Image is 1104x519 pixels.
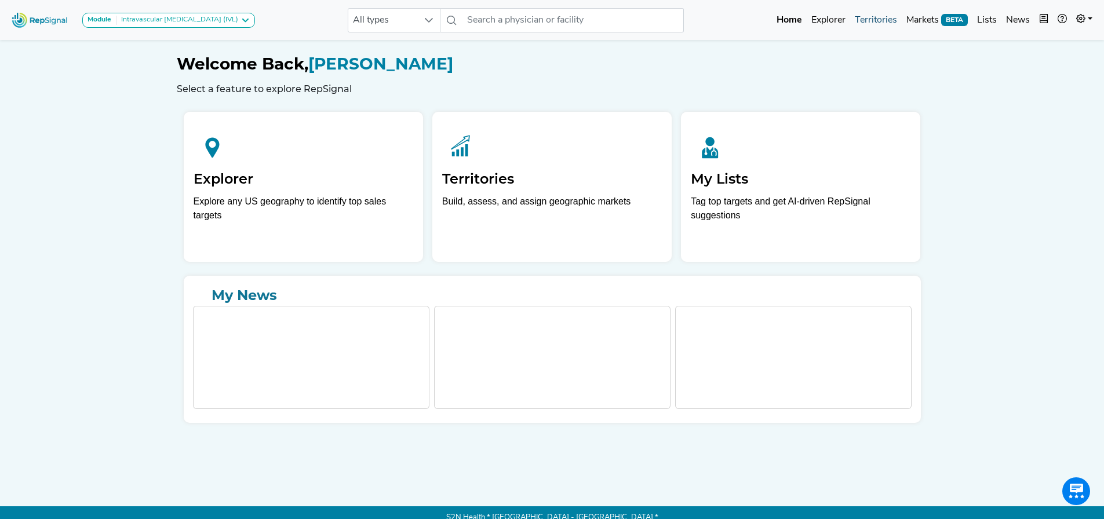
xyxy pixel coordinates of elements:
a: Territories [850,9,902,32]
a: My News [193,285,912,306]
h2: My Lists [691,171,910,188]
span: Welcome Back, [177,54,308,74]
p: Build, assess, and assign geographic markets [442,195,662,229]
a: My ListsTag top targets and get AI-driven RepSignal suggestions [681,112,920,262]
h2: Explorer [194,171,413,188]
button: Intel Book [1034,9,1053,32]
span: BETA [941,14,968,25]
a: News [1001,9,1034,32]
h6: Select a feature to explore RepSignal [177,83,928,94]
a: Explorer [807,9,850,32]
div: Intravascular [MEDICAL_DATA] (IVL) [116,16,238,25]
button: ModuleIntravascular [MEDICAL_DATA] (IVL) [82,13,255,28]
a: TerritoriesBuild, assess, and assign geographic markets [432,112,672,262]
a: ExplorerExplore any US geography to identify top sales targets [184,112,423,262]
div: Explore any US geography to identify top sales targets [194,195,413,222]
p: Tag top targets and get AI-driven RepSignal suggestions [691,195,910,229]
input: Search a physician or facility [462,8,684,32]
a: Lists [972,9,1001,32]
h2: Territories [442,171,662,188]
h1: [PERSON_NAME] [177,54,928,74]
a: Home [772,9,807,32]
span: All types [348,9,418,32]
strong: Module [88,16,111,23]
a: MarketsBETA [902,9,972,32]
